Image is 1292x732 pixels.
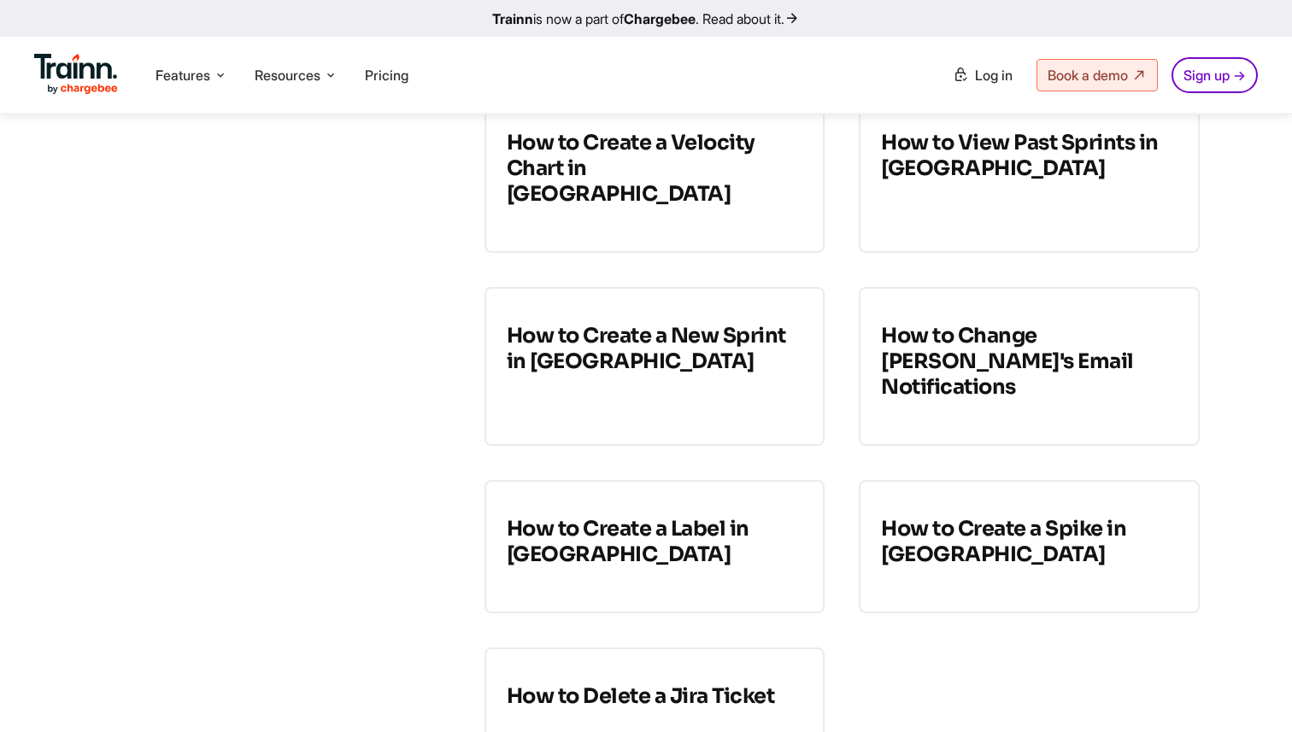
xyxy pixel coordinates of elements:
a: How to Create a Spike in [GEOGRAPHIC_DATA] [859,480,1200,613]
h3: How to Create a Label in [GEOGRAPHIC_DATA] [507,516,803,567]
a: Pricing [365,67,408,84]
b: Trainn [492,10,533,27]
a: How to Create a Label in [GEOGRAPHIC_DATA] [484,480,825,613]
h3: How to Change [PERSON_NAME]'s Email Notifications [881,323,1177,400]
img: Trainn Logo [34,54,118,95]
a: Sign up → [1172,57,1258,93]
span: Features [156,66,210,85]
a: Log in [943,60,1023,91]
h3: How to Create a New Sprint in [GEOGRAPHIC_DATA] [507,323,803,374]
h3: How to Delete a Jira Ticket [507,683,803,709]
a: How to Create a Velocity Chart in [GEOGRAPHIC_DATA] [484,94,825,253]
a: How to Change [PERSON_NAME]'s Email Notifications [859,287,1200,446]
h3: How to Create a Velocity Chart in [GEOGRAPHIC_DATA] [507,130,803,207]
a: How to View Past Sprints in [GEOGRAPHIC_DATA] [859,94,1200,253]
b: Chargebee [624,10,696,27]
span: Resources [255,66,320,85]
h3: How to View Past Sprints in [GEOGRAPHIC_DATA] [881,130,1177,181]
a: Book a demo [1037,59,1158,91]
iframe: Chat Widget [1207,650,1292,732]
span: Log in [975,67,1013,84]
a: How to Create a New Sprint in [GEOGRAPHIC_DATA] [484,287,825,446]
span: Book a demo [1048,67,1128,84]
h3: How to Create a Spike in [GEOGRAPHIC_DATA] [881,516,1177,567]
